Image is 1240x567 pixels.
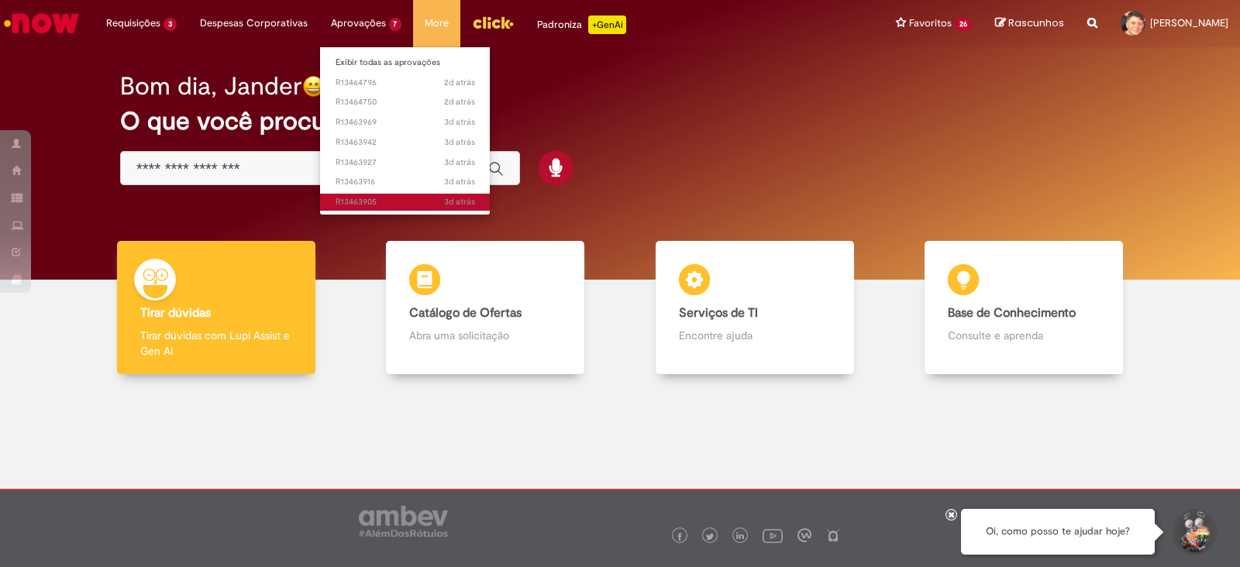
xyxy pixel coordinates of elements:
a: Aberto R13463942 : [320,134,491,151]
b: Base de Conhecimento [948,305,1076,321]
a: Aberto R13464750 : [320,94,491,111]
span: Despesas Corporativas [200,15,308,31]
img: click_logo_yellow_360x200.png [472,11,514,34]
a: Tirar dúvidas Tirar dúvidas com Lupi Assist e Gen Ai [81,241,351,375]
span: R13464796 [336,77,475,89]
span: R13463969 [336,116,475,129]
span: 3d atrás [444,116,475,128]
p: Abra uma solicitação [409,328,561,343]
p: Consulte e aprenda [948,328,1100,343]
img: logo_footer_facebook.png [676,533,684,541]
a: Serviços de TI Encontre ajuda [620,241,890,375]
button: Iniciar Conversa de Suporte [1170,509,1217,555]
img: logo_footer_twitter.png [706,533,714,541]
a: Aberto R13463969 : [320,114,491,131]
a: Aberto R13463916 : [320,174,491,191]
a: Rascunhos [995,16,1064,31]
span: Favoritos [909,15,952,31]
a: Aberto R13463905 : [320,194,491,211]
span: 2d atrás [444,96,475,108]
a: Base de Conhecimento Consulte e aprenda [890,241,1159,375]
h2: Bom dia, Jander [120,73,302,100]
time: 29/08/2025 18:08:26 [444,136,475,148]
b: Catálogo de Ofertas [409,305,522,321]
a: Exibir todas as aprovações [320,54,491,71]
img: logo_footer_workplace.png [797,528,811,542]
img: logo_footer_youtube.png [763,525,783,545]
time: 30/08/2025 10:32:17 [444,77,475,88]
p: +GenAi [588,15,626,34]
time: 29/08/2025 18:04:55 [444,156,475,168]
img: logo_footer_naosei.png [826,528,840,542]
img: ServiceNow [2,8,81,39]
h2: O que você procura hoje? [120,108,1120,135]
img: logo_footer_linkedin.png [736,532,744,541]
p: Encontre ajuda [679,328,831,343]
span: [PERSON_NAME] [1150,16,1228,29]
span: Aprovações [331,15,386,31]
time: 30/08/2025 10:08:51 [444,96,475,108]
span: R13463905 [336,196,475,208]
span: 26 [955,18,972,31]
ul: Aprovações [319,46,491,215]
span: Rascunhos [1008,15,1064,30]
div: Padroniza [537,15,626,34]
a: Aberto R13463927 : [320,154,491,171]
b: Serviços de TI [679,305,758,321]
span: R13464750 [336,96,475,108]
p: Tirar dúvidas com Lupi Assist e Gen Ai [140,328,292,359]
b: Tirar dúvidas [140,305,211,321]
time: 29/08/2025 18:16:04 [444,116,475,128]
span: 3d atrás [444,136,475,148]
span: R13463927 [336,156,475,169]
span: 3d atrás [444,176,475,187]
span: 2d atrás [444,77,475,88]
img: happy-face.png [302,75,325,98]
a: Aberto R13464796 : [320,74,491,91]
a: Catálogo de Ofertas Abra uma solicitação [351,241,621,375]
span: Requisições [106,15,160,31]
span: More [425,15,449,31]
span: R13463942 [336,136,475,149]
span: 7 [389,18,402,31]
span: R13463916 [336,176,475,188]
span: 3 [164,18,177,31]
div: Oi, como posso te ajudar hoje? [961,509,1155,555]
span: 3d atrás [444,156,475,168]
img: logo_footer_ambev_rotulo_gray.png [359,506,448,537]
